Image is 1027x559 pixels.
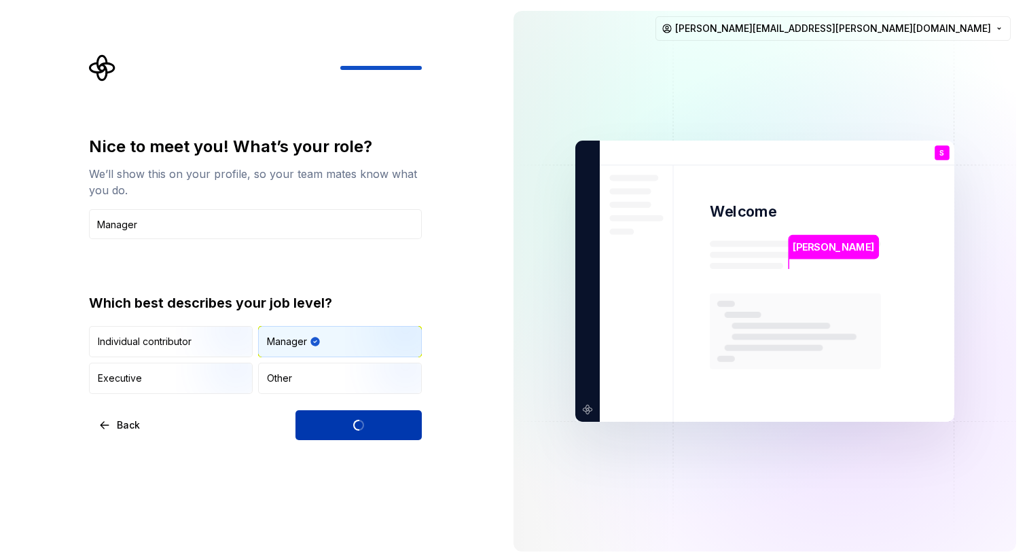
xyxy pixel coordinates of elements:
[89,410,151,440] button: Back
[89,136,422,158] div: Nice to meet you! What’s your role?
[939,149,944,157] p: S
[89,54,116,82] svg: Supernova Logo
[117,418,140,432] span: Back
[89,293,422,312] div: Which best describes your job level?
[98,372,142,385] div: Executive
[98,335,192,348] div: Individual contributor
[675,22,991,35] span: [PERSON_NAME][EMAIL_ADDRESS][PERSON_NAME][DOMAIN_NAME]
[710,202,776,221] p: Welcome
[89,209,422,239] input: Job title
[267,335,307,348] div: Manager
[655,16,1011,41] button: [PERSON_NAME][EMAIL_ADDRESS][PERSON_NAME][DOMAIN_NAME]
[89,166,422,198] div: We’ll show this on your profile, so your team mates know what you do.
[267,372,292,385] div: Other
[793,240,874,255] p: [PERSON_NAME]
